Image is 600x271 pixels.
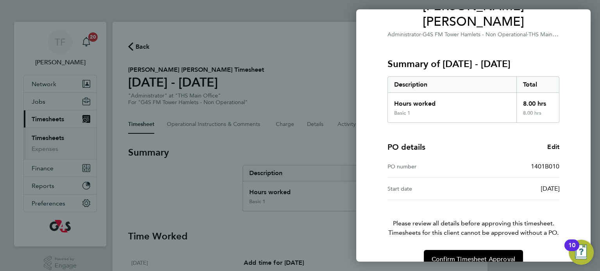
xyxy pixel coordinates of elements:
[388,93,516,110] div: Hours worked
[569,240,594,265] button: Open Resource Center, 10 new notifications
[516,93,559,110] div: 8.00 hrs
[473,184,559,193] div: [DATE]
[568,245,575,255] div: 10
[527,31,529,38] span: ·
[516,77,559,92] div: Total
[394,110,410,116] div: Basic 1
[388,77,516,92] div: Description
[423,31,527,38] span: G4S FM Tower Hamlets - Non Operational
[547,142,559,152] a: Edit
[387,184,473,193] div: Start date
[516,110,559,122] div: 8.00 hrs
[424,250,523,269] button: Confirm Timesheet Approval
[387,31,421,38] span: Administrator
[421,31,423,38] span: ·
[529,30,569,38] span: THS Main Office
[387,142,425,152] h4: PO details
[547,143,559,151] span: Edit
[387,76,559,123] div: Summary of 18 - 24 Aug 2025
[387,162,473,171] div: PO number
[432,255,515,263] span: Confirm Timesheet Approval
[531,163,559,170] span: 1401B010
[378,228,569,237] span: Timesheets for this client cannot be approved without a PO.
[378,200,569,237] p: Please review all details before approving this timesheet.
[387,58,559,70] h3: Summary of [DATE] - [DATE]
